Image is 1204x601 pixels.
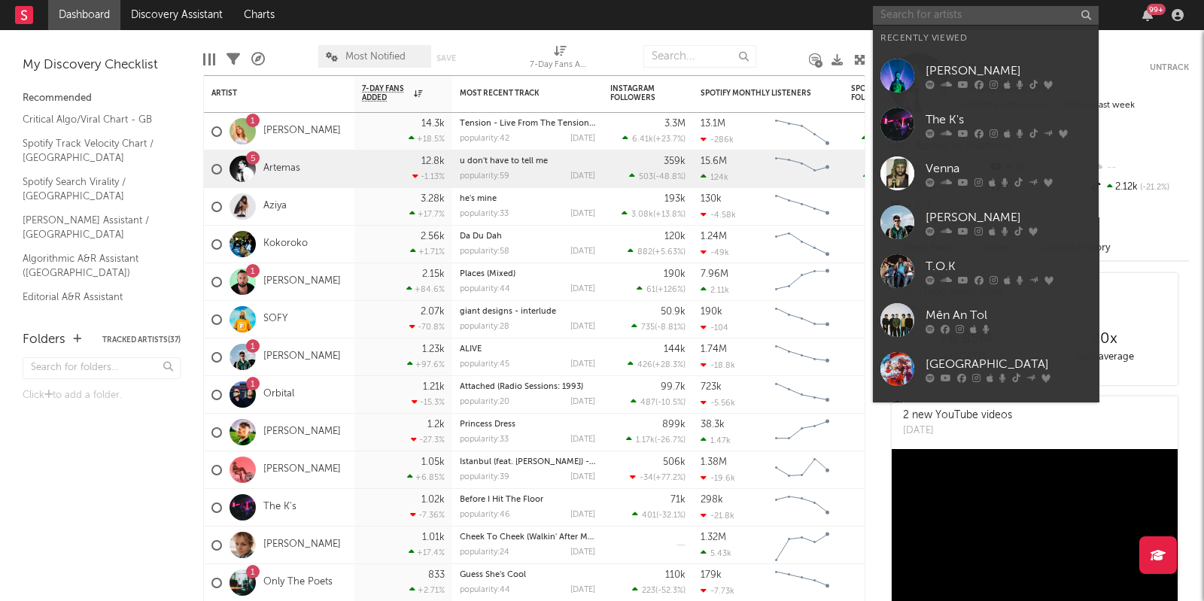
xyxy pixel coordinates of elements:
[421,194,445,204] div: 3.28k
[701,511,734,521] div: -21.8k
[768,301,836,338] svg: Chart title
[460,533,619,542] a: Cheek To Cheek (Walkin' After Midnight)
[460,383,583,391] a: Attached (Radio Sessions: 1993)
[926,208,1091,226] div: [PERSON_NAME]
[631,211,653,219] span: 3.08k
[570,398,595,406] div: [DATE]
[460,232,595,241] div: Da Du Dah
[412,397,445,407] div: -15.3 %
[422,269,445,279] div: 2.15k
[646,286,655,294] span: 61
[362,84,410,102] span: 7-Day Fans Added
[880,29,1091,47] div: Recently Viewed
[631,397,686,407] div: ( )
[460,436,509,444] div: popularity: 33
[642,511,656,520] span: 401
[23,212,166,243] a: [PERSON_NAME] Assistant / [GEOGRAPHIC_DATA]
[637,361,652,369] span: 426
[658,511,683,520] span: -32.1 %
[610,84,663,102] div: Instagram Followers
[422,533,445,542] div: 1.01k
[655,173,683,181] span: -48.8 %
[421,495,445,505] div: 1.02k
[460,345,595,354] div: ALIVE
[421,457,445,467] div: 1.05k
[926,111,1091,129] div: The K's
[263,539,341,551] a: [PERSON_NAME]
[664,194,686,204] div: 193k
[460,473,509,481] div: popularity: 39
[410,247,445,256] div: +1.71 %
[409,134,445,144] div: +18.5 %
[263,426,341,439] a: [PERSON_NAME]
[768,376,836,414] svg: Chart title
[570,285,595,293] div: [DATE]
[460,157,595,165] div: u don't have to tell me
[460,120,610,128] a: Tension - Live From The Tension Tour
[768,489,836,527] svg: Chart title
[873,345,1099,393] a: [GEOGRAPHIC_DATA]
[630,472,686,482] div: ( )
[460,270,595,278] div: Places (Mixed)
[263,125,341,138] a: [PERSON_NAME]
[460,195,595,203] div: he's mine
[701,269,728,279] div: 7.96M
[411,435,445,445] div: -27.3 %
[460,210,509,218] div: popularity: 33
[460,420,595,429] div: Princess Dress
[406,284,445,294] div: +84.6 %
[460,383,595,391] div: Attached (Radio Sessions: 1993)
[701,420,725,430] div: 38.3k
[23,250,166,281] a: Algorithmic A&R Assistant ([GEOGRAPHIC_DATA])
[631,322,686,332] div: ( )
[422,345,445,354] div: 1.23k
[211,89,324,98] div: Artist
[768,451,836,489] svg: Chart title
[102,336,181,344] button: Tracked Artists(37)
[701,247,729,257] div: -49k
[701,345,727,354] div: 1.74M
[873,6,1099,25] input: Search for artists
[460,285,510,293] div: popularity: 44
[263,501,296,514] a: The K's
[701,307,722,317] div: 190k
[570,436,595,444] div: [DATE]
[664,345,686,354] div: 144k
[926,355,1091,373] div: [GEOGRAPHIC_DATA]
[701,586,734,596] div: -7.73k
[873,149,1099,198] a: Venna
[655,361,683,369] span: +28.3 %
[460,323,509,331] div: popularity: 28
[23,90,181,108] div: Recommended
[642,587,655,595] span: 223
[421,119,445,129] div: 14.3k
[768,150,836,188] svg: Chart title
[410,510,445,520] div: -7.36 %
[632,135,653,144] span: 6.41k
[263,200,287,213] a: Aziya
[632,510,686,520] div: ( )
[460,308,556,316] a: giant designs - interlude
[665,570,686,580] div: 110k
[23,174,166,205] a: Spotify Search Virality / [GEOGRAPHIC_DATA]
[460,172,509,181] div: popularity: 59
[636,436,655,445] span: 1.17k
[658,587,683,595] span: -52.3 %
[926,159,1091,178] div: Venna
[622,134,686,144] div: ( )
[701,232,727,241] div: 1.24M
[1089,158,1189,178] div: --
[460,135,509,143] div: popularity: 42
[460,345,482,354] a: ALIVE
[421,232,445,241] div: 2.56k
[436,54,456,62] button: Save
[460,533,595,542] div: Cheek To Cheek (Walkin' After Midnight)
[570,210,595,218] div: [DATE]
[873,247,1099,296] a: T.O.K
[662,420,686,430] div: 899k
[460,270,515,278] a: Places (Mixed)
[570,473,595,481] div: [DATE]
[409,585,445,595] div: +2.71 %
[460,360,509,369] div: popularity: 45
[629,171,686,181] div: ( )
